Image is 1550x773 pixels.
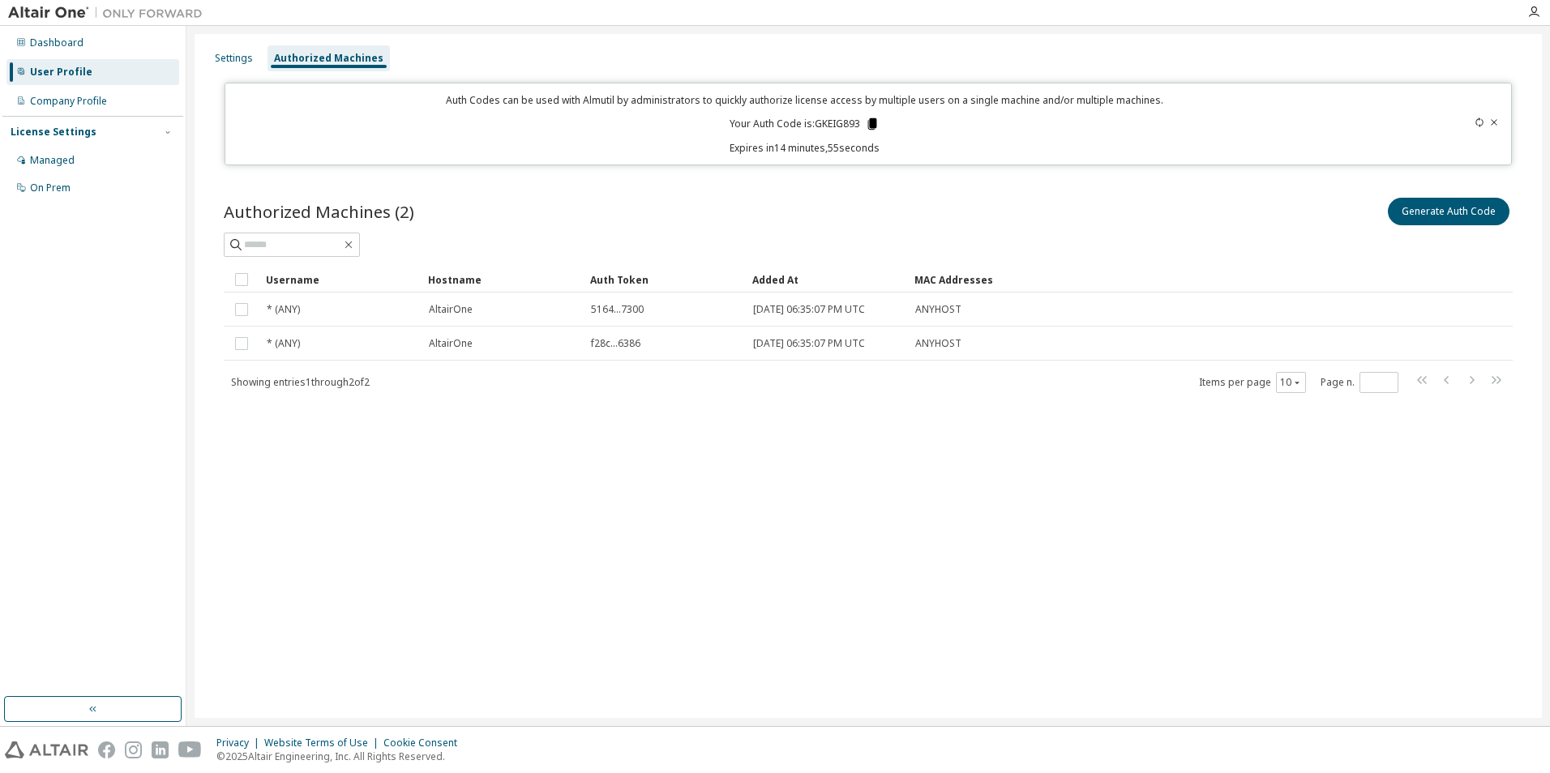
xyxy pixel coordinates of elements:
[231,375,370,389] span: Showing entries 1 through 2 of 2
[215,52,253,65] div: Settings
[30,182,71,194] div: On Prem
[266,267,415,293] div: Username
[267,337,300,350] span: * (ANY)
[11,126,96,139] div: License Settings
[591,303,644,316] span: 5164...7300
[30,66,92,79] div: User Profile
[152,741,169,758] img: linkedin.svg
[753,337,865,350] span: [DATE] 06:35:07 PM UTC
[125,741,142,758] img: instagram.svg
[235,93,1376,107] p: Auth Codes can be used with Almutil by administrators to quickly authorize license access by mult...
[591,337,640,350] span: f28c...6386
[264,737,383,750] div: Website Terms of Use
[590,267,739,293] div: Auth Token
[30,95,107,108] div: Company Profile
[5,741,88,758] img: altair_logo.svg
[752,267,901,293] div: Added At
[753,303,865,316] span: [DATE] 06:35:07 PM UTC
[915,303,961,316] span: ANYHOST
[30,36,83,49] div: Dashboard
[216,750,467,763] p: © 2025 Altair Engineering, Inc. All Rights Reserved.
[1321,372,1398,393] span: Page n.
[274,52,383,65] div: Authorized Machines
[8,5,211,21] img: Altair One
[429,337,473,350] span: AltairOne
[914,267,1342,293] div: MAC Addresses
[216,737,264,750] div: Privacy
[915,337,961,350] span: ANYHOST
[730,117,880,131] p: Your Auth Code is: GKEIG893
[1199,372,1306,393] span: Items per page
[178,741,202,758] img: youtube.svg
[235,141,1376,155] p: Expires in 14 minutes, 55 seconds
[1280,376,1302,389] button: 10
[98,741,115,758] img: facebook.svg
[267,303,300,316] span: * (ANY)
[429,303,473,316] span: AltairOne
[383,737,467,750] div: Cookie Consent
[224,200,414,223] span: Authorized Machines (2)
[428,267,577,293] div: Hostname
[1388,198,1509,225] button: Generate Auth Code
[30,154,75,167] div: Managed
